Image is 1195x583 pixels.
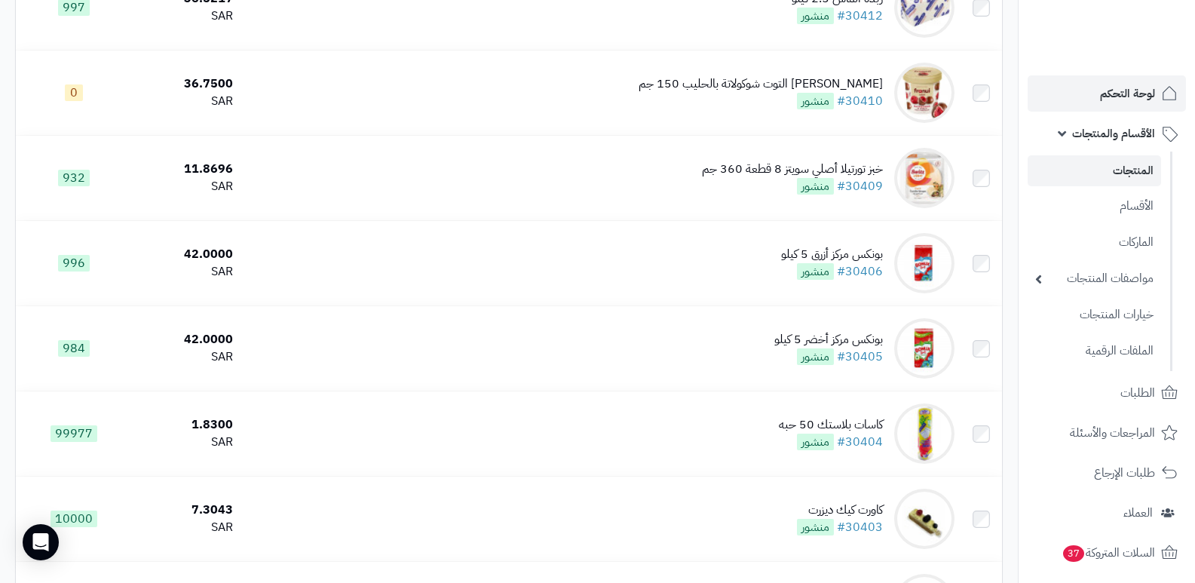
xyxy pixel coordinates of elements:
span: منشور [797,8,834,24]
a: #30410 [837,92,883,110]
a: الأقسام [1028,190,1161,222]
a: المراجعات والأسئلة [1028,415,1186,451]
span: السلات المتروكة [1062,542,1155,563]
a: لوحة التحكم [1028,75,1186,112]
div: 7.3043 [138,502,233,519]
div: كاورت كيك ديزرت [797,502,883,519]
img: بونكس مركز أخضر 5 كيلو [894,318,954,379]
div: 11.8696 [138,161,233,178]
a: #30409 [837,177,883,195]
a: #30405 [837,348,883,366]
span: منشور [797,263,834,280]
a: الملفات الرقمية [1028,335,1161,367]
div: 36.7500 [138,75,233,93]
a: #30404 [837,433,883,451]
a: مواصفات المنتجات [1028,262,1161,295]
a: العملاء [1028,495,1186,531]
img: خبز تورتيلا أصلي سويتز 8 قطعة 360 جم [894,148,954,208]
span: 0 [65,84,83,101]
div: كاسات بلاستك 50 حبه [779,416,883,434]
img: بونكس مركز أزرق 5 كيلو [894,233,954,293]
div: Open Intercom Messenger [23,524,59,560]
span: طلبات الإرجاع [1094,462,1155,483]
span: الطلبات [1120,382,1155,403]
span: منشور [797,93,834,109]
div: بونكس مركز أزرق 5 كيلو [781,246,883,263]
span: 996 [58,255,90,272]
a: #30403 [837,518,883,536]
div: SAR [138,434,233,451]
span: 37 [1063,545,1084,562]
a: طلبات الإرجاع [1028,455,1186,491]
span: المراجعات والأسئلة [1070,422,1155,443]
span: 99977 [51,425,97,442]
img: كاسات بلاستك 50 حبه [894,403,954,464]
span: الأقسام والمنتجات [1072,123,1155,144]
img: كاورت كيك ديزرت [894,489,954,549]
span: 932 [58,170,90,186]
span: منشور [797,178,834,195]
span: منشور [797,519,834,535]
div: SAR [138,93,233,110]
div: 1.8300 [138,416,233,434]
a: #30406 [837,262,883,281]
img: أيس كريم فراوني التوت شوكولاتة بالحليب 150 جم [894,63,954,123]
span: العملاء [1123,502,1153,523]
span: لوحة التحكم [1100,83,1155,104]
a: السلات المتروكة37 [1028,535,1186,571]
div: SAR [138,8,233,25]
div: SAR [138,263,233,281]
a: الماركات [1028,226,1161,259]
a: الطلبات [1028,375,1186,411]
span: منشور [797,434,834,450]
a: المنتجات [1028,155,1161,186]
div: SAR [138,519,233,536]
div: 42.0000 [138,246,233,263]
a: خيارات المنتجات [1028,299,1161,331]
div: بونكس مركز أخضر 5 كيلو [774,331,883,348]
span: منشور [797,348,834,365]
a: #30412 [837,7,883,25]
div: [PERSON_NAME] التوت شوكولاتة بالحليب 150 جم [639,75,883,93]
div: خبز تورتيلا أصلي سويتز 8 قطعة 360 جم [702,161,883,178]
span: 10000 [51,511,97,527]
div: 42.0000 [138,331,233,348]
div: SAR [138,178,233,195]
span: 984 [58,340,90,357]
div: SAR [138,348,233,366]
